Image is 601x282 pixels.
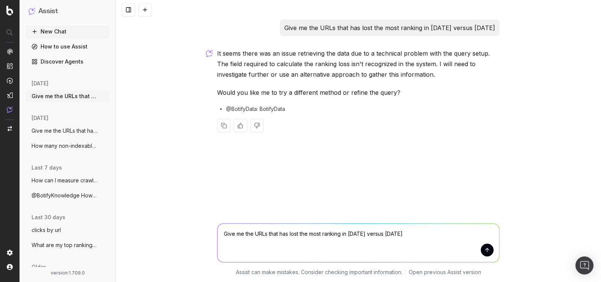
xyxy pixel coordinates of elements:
[32,80,48,87] span: [DATE]
[26,56,110,68] a: Discover Agents
[26,174,110,186] button: How can I measure crawl budget in Botify
[38,6,58,17] h1: Assist
[32,241,98,249] span: What are my top ranking pages?
[32,192,98,199] span: @BotifyKnowledge How can I measure crawl
[26,90,110,102] button: Give me the URLs that has lost the most
[7,77,13,84] img: Activation
[7,264,13,270] img: My account
[236,268,402,276] p: Assist can make mistakes. Consider checking important information.
[26,140,110,152] button: How many non-indexables URLs do I have o
[217,48,500,80] p: It seems there was an issue retrieving the data due to a technical problem with the query setup. ...
[217,224,499,262] textarea: Give me the URLs that has lost the most ranking in [DATE] versus [DATE]
[26,239,110,251] button: What are my top ranking pages?
[7,92,13,98] img: Studio
[32,164,62,171] span: last 7 days
[32,92,98,100] span: Give me the URLs that has lost the most
[26,125,110,137] button: Give me the URLs that has lost the most
[409,268,481,276] a: Open previous Assist version
[29,6,107,17] button: Assist
[206,50,213,57] img: Botify assist logo
[26,26,110,38] button: New Chat
[26,190,110,202] button: @BotifyKnowledge How can I measure crawl
[32,177,98,184] span: How can I measure crawl budget in Botify
[8,126,12,131] img: Switch project
[32,127,98,135] span: Give me the URLs that has lost the most
[7,250,13,256] img: Setting
[32,114,48,122] span: [DATE]
[7,63,13,69] img: Intelligence
[29,270,107,276] div: version: 1.709.0
[284,23,495,33] p: Give me the URLs that has lost the most ranking in [DATE] versus [DATE]
[575,256,593,274] div: Open Intercom Messenger
[26,41,110,53] a: How to use Assist
[7,106,13,113] img: Assist
[32,142,98,150] span: How many non-indexables URLs do I have o
[7,49,13,55] img: Analytics
[32,263,46,271] span: older
[6,6,13,15] img: Botify logo
[29,8,35,15] img: Assist
[226,105,285,113] span: @BotifyData: BotifyData
[26,224,110,236] button: clicks by url
[32,214,65,221] span: last 30 days
[32,226,61,234] span: clicks by url
[217,87,500,98] p: Would you like me to try a different method or refine the query?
